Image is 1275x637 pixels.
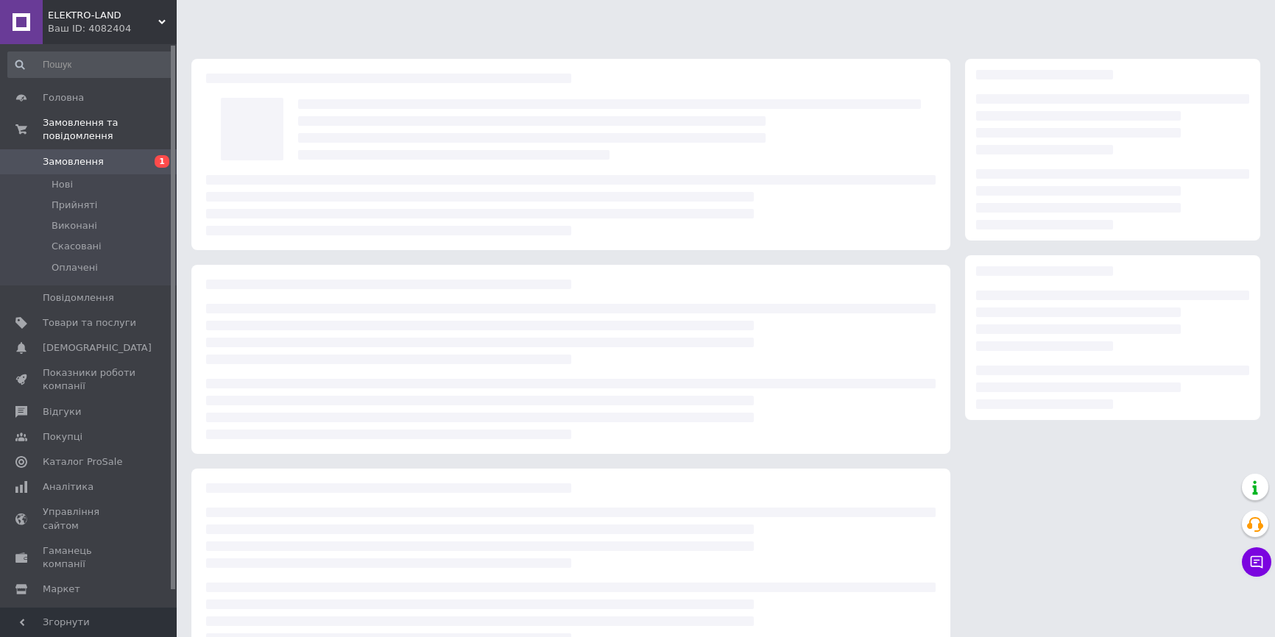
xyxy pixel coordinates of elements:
span: Управління сайтом [43,505,136,532]
span: Виконані [52,219,97,232]
span: Нові [52,178,73,191]
span: Гаманець компанії [43,544,136,571]
span: Аналітика [43,480,93,494]
span: [DEMOGRAPHIC_DATA] [43,341,152,355]
input: Пошук [7,51,173,78]
div: Ваш ID: 4082404 [48,22,177,35]
span: Замовлення та повідомлення [43,116,177,143]
span: Головна [43,91,84,104]
span: Скасовані [52,240,102,253]
span: Оплачені [52,261,98,274]
span: 1 [155,155,169,168]
span: Повідомлення [43,291,114,305]
span: ELEKTRO-LAND [48,9,158,22]
span: Товари та послуги [43,316,136,330]
span: Маркет [43,583,80,596]
span: Каталог ProSale [43,455,122,469]
span: Показники роботи компанії [43,366,136,393]
span: Прийняті [52,199,97,212]
span: Покупці [43,430,82,444]
span: Відгуки [43,405,81,419]
span: Замовлення [43,155,104,168]
button: Чат з покупцем [1242,547,1271,577]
